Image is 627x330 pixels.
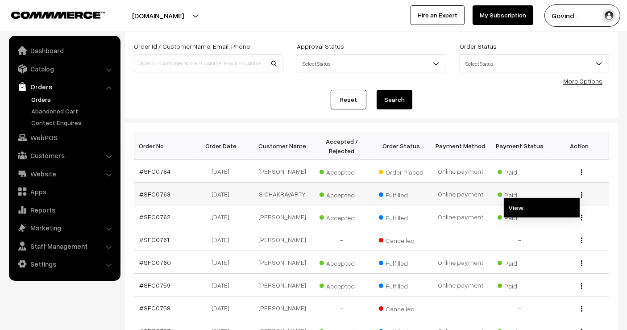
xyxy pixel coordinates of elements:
span: Fulfilled [379,188,424,200]
a: #SFC0763 [140,190,171,198]
td: Online payment [431,205,490,228]
td: [PERSON_NAME] [253,251,312,274]
td: - [490,297,550,319]
span: Cancelled [379,302,424,313]
span: Paid [498,165,542,177]
a: #SFC0759 [140,281,171,289]
span: Paid [498,211,542,222]
a: #SFC0762 [140,213,171,221]
span: Accepted [320,188,364,200]
th: Payment Status [490,132,550,160]
td: [PERSON_NAME] [253,228,312,251]
a: #SFC0761 [140,236,170,243]
a: Catalog [11,61,117,77]
td: [DATE] [194,274,253,297]
img: Menu [581,169,582,175]
a: Staff Management [11,238,117,254]
a: Settings [11,256,117,272]
span: Select Status [460,56,609,71]
td: - [312,297,372,319]
span: Fulfilled [379,279,424,291]
td: [PERSON_NAME] [253,274,312,297]
a: Customers [11,147,117,163]
span: Paid [498,279,542,291]
td: [DATE] [194,251,253,274]
th: Action [550,132,609,160]
td: Online payment [431,274,490,297]
td: [PERSON_NAME] [253,205,312,228]
a: #SFC0760 [140,259,171,266]
a: Reset [331,90,366,109]
a: View [504,198,580,217]
a: Website [11,166,117,182]
span: Accepted [320,165,364,177]
img: Menu [581,192,582,198]
label: Approval Status [297,42,344,51]
label: Order Status [460,42,497,51]
th: Order Status [372,132,431,160]
td: - [312,228,372,251]
th: Order No [134,132,194,160]
a: My Subscription [473,5,533,25]
td: Online payment [431,251,490,274]
th: Order Date [194,132,253,160]
a: #SFC0758 [140,304,171,312]
td: - [490,228,550,251]
td: [DATE] [194,183,253,205]
button: Search [377,90,412,109]
a: #SFC0764 [140,167,171,175]
label: Order Id / Customer Name, Email, Phone [134,42,250,51]
td: Online payment [431,183,490,205]
a: Orders [29,95,117,104]
a: Apps [11,184,117,200]
td: [DATE] [194,205,253,228]
td: Online payment [431,160,490,183]
td: [PERSON_NAME] [253,297,312,319]
img: Menu [581,306,582,312]
span: Cancelled [379,234,424,245]
a: WebPOS [11,129,117,146]
a: Dashboard [11,42,117,58]
span: Select Status [297,56,446,71]
a: Marketing [11,220,117,236]
span: Accepted [320,256,364,268]
td: [PERSON_NAME] [253,160,312,183]
a: More Options [563,77,602,85]
span: Select Status [460,54,609,72]
span: Paid [498,256,542,268]
span: Select Status [297,54,446,72]
span: Fulfilled [379,211,424,222]
th: Customer Name [253,132,312,160]
span: Fulfilled [379,256,424,268]
td: [DATE] [194,228,253,251]
a: COMMMERCE [11,9,89,20]
td: [DATE] [194,297,253,319]
span: Accepted [320,211,364,222]
button: Govind . [544,4,620,27]
td: S CHAKRAVARTY [253,183,312,205]
img: Menu [581,215,582,221]
a: Contact Enquires [29,118,117,127]
img: Menu [581,260,582,266]
span: Accepted [320,279,364,291]
a: Hire an Expert [411,5,465,25]
a: Reports [11,202,117,218]
button: [DOMAIN_NAME] [101,4,215,27]
input: Order Id / Customer Name / Customer Email / Customer Phone [134,54,283,72]
span: Paid [498,188,542,200]
td: [DATE] [194,160,253,183]
th: Payment Method [431,132,490,160]
a: Abandoned Cart [29,106,117,116]
img: Menu [581,238,582,243]
a: Orders [11,79,117,95]
img: COMMMERCE [11,12,105,18]
th: Accepted / Rejected [312,132,372,160]
img: user [602,9,616,22]
span: Order Placed [379,165,424,177]
img: Menu [581,283,582,289]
